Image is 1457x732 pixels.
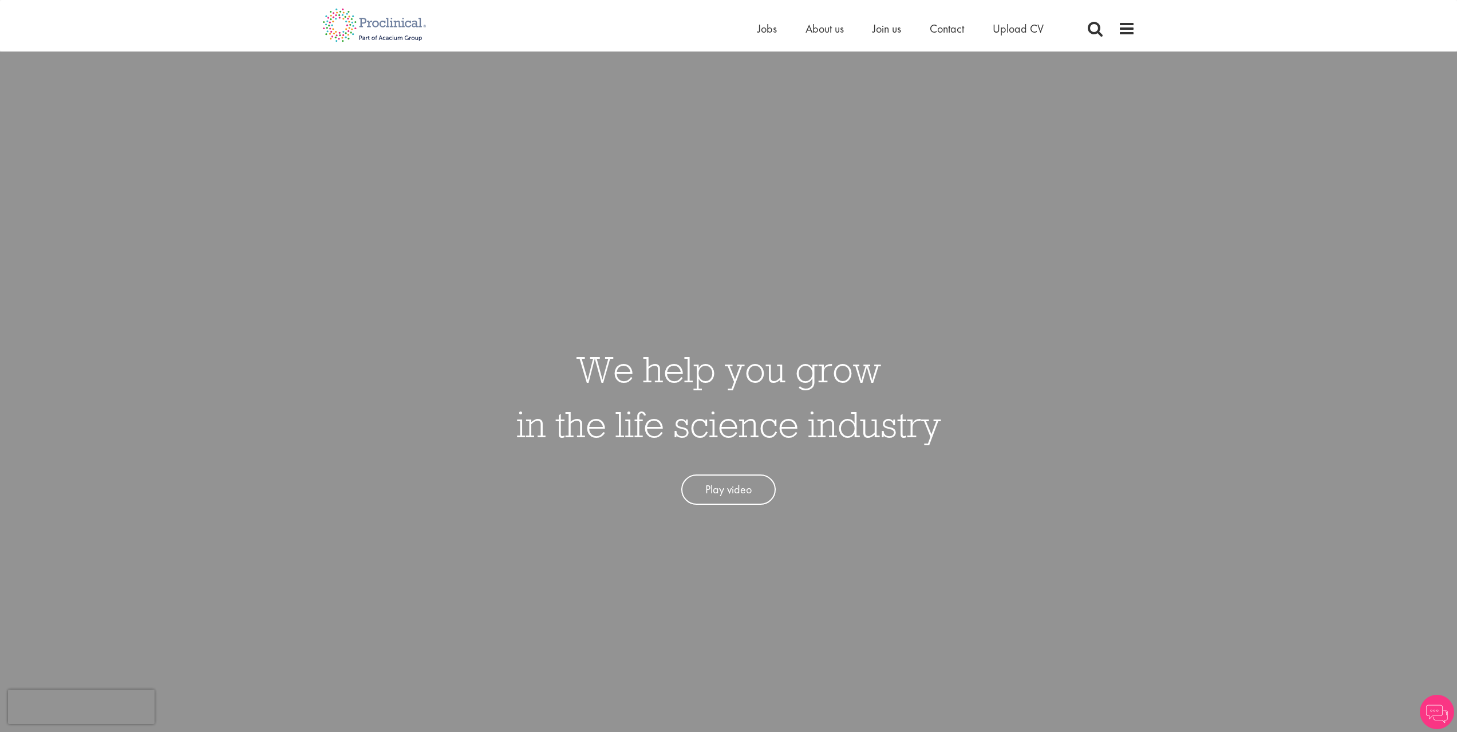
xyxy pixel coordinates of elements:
a: Jobs [757,21,777,36]
h1: We help you grow in the life science industry [516,342,941,452]
img: Chatbot [1420,695,1454,729]
a: Upload CV [993,21,1044,36]
a: Contact [930,21,964,36]
a: Play video [681,474,776,505]
a: About us [806,21,844,36]
a: Join us [872,21,901,36]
